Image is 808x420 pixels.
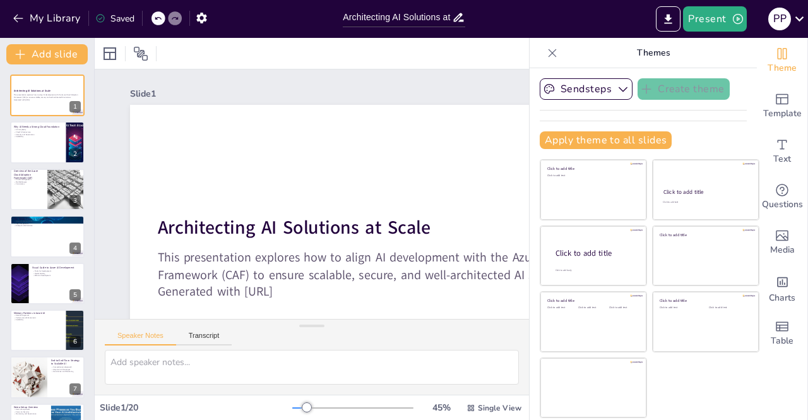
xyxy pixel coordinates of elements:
[176,332,232,345] button: Transcript
[14,412,47,415] p: Monitoring and Governance
[14,411,47,413] p: Focus on Security
[133,46,148,61] span: Position
[14,99,81,101] p: Generated with [URL]
[540,131,672,149] button: Apply theme to all slides
[663,188,747,196] div: Click to add title
[14,124,62,128] p: Why AI Needs a Strong Cloud Foundation
[14,405,47,409] p: Demo Setup Overview
[773,152,791,166] span: Text
[10,309,85,351] div: https://cdn.sendsteps.com/images/logo/sendsteps_logo_white.pnghttps://cdn.sendsteps.com/images/lo...
[343,8,451,27] input: Insert title
[547,166,638,171] div: Click to add title
[14,222,81,225] p: Key Components
[51,371,81,373] p: Governance and Monitoring
[757,129,807,174] div: Add text boxes
[547,306,576,309] div: Click to add text
[14,178,44,181] p: Structured Approach
[555,248,636,259] div: Click to add title
[763,107,802,121] span: Template
[555,269,635,272] div: Click to add body
[10,215,85,257] div: https://cdn.sendsteps.com/images/logo/sendsteps_logo_white.pnghttps://cdn.sendsteps.com/images/lo...
[14,220,81,223] p: Role of Landing Zones
[14,314,62,316] p: Data Management
[32,270,81,272] p: Tools for Development
[69,195,81,207] div: 3
[14,133,62,136] p: Security and Governance
[14,183,44,186] p: Consistency
[95,13,134,25] div: Saved
[770,243,795,257] span: Media
[69,101,81,112] div: 1
[540,78,633,100] button: Sendsteps
[757,311,807,356] div: Add a table
[562,38,744,68] p: Themes
[100,402,292,414] div: Slide 1 / 20
[51,359,81,366] p: End-to-End Flow: Strategy to Scalable AI
[757,174,807,220] div: Get real-time input from your audience
[158,249,654,283] p: This presentation explores how to align AI development with the Azure Cloud Adoption Framework (C...
[105,332,176,345] button: Speaker Notes
[14,316,62,319] p: Performance Enhancement
[14,225,81,227] p: Enterprise Architecture
[14,169,44,180] p: Overview of the Azure Cloud Adoption Framework (CAF)
[609,306,638,309] div: Click to add text
[757,265,807,311] div: Add charts and graphs
[683,6,746,32] button: Present
[32,265,81,269] p: Visual Guide to Azure AI Development
[426,402,456,414] div: 45 %
[10,75,85,116] div: https://cdn.sendsteps.com/images/logo/sendsteps_logo_white.pnghttps://cdn.sendsteps.com/images/lo...
[14,128,62,131] p: AI Complexity
[478,403,521,413] span: Single View
[69,289,81,301] div: 5
[757,220,807,265] div: Add images, graphics, shapes or video
[771,334,793,348] span: Table
[768,6,791,32] button: P P
[768,8,791,30] div: P P
[709,306,749,309] div: Click to add text
[100,44,120,64] div: Layout
[14,217,81,221] p: The Ready Phase & Landing Zones
[69,383,81,395] div: 7
[14,408,47,411] p: Demo Components
[10,263,85,304] div: https://cdn.sendsteps.com/images/logo/sendsteps_logo_white.pnghttps://cdn.sendsteps.com/images/lo...
[638,78,730,100] button: Create theme
[757,83,807,129] div: Add ready made slides
[757,38,807,83] div: Change the overall theme
[158,283,654,300] p: Generated with [URL]
[14,319,62,321] p: Scalability
[14,131,62,133] p: Cloud Infrastructure
[10,169,85,210] div: https://cdn.sendsteps.com/images/logo/sendsteps_logo_white.pnghttps://cdn.sendsteps.com/images/lo...
[656,6,680,32] button: Export to PowerPoint
[578,306,607,309] div: Click to add text
[10,356,85,398] div: 7
[660,298,750,303] div: Click to add title
[32,272,81,275] p: Model Catalog
[762,198,803,212] span: Questions
[69,148,81,160] div: 2
[10,121,85,163] div: https://cdn.sendsteps.com/images/logo/sendsteps_logo_white.pnghttps://cdn.sendsteps.com/images/lo...
[69,243,81,254] div: 4
[6,44,88,64] button: Add slide
[547,298,638,303] div: Click to add title
[660,232,750,237] div: Click to add title
[51,366,81,369] p: Comprehensive Approach
[51,368,81,371] p: Alignment of Strategies
[69,336,81,347] div: 6
[660,306,699,309] div: Click to add text
[547,174,638,177] div: Click to add text
[769,291,795,305] span: Charts
[158,215,431,241] strong: Architecting AI Solutions at Scale
[9,8,86,28] button: My Library
[663,201,747,204] div: Click to add text
[14,181,44,183] p: Methodologies
[768,61,797,75] span: Theme
[14,135,62,138] p: Scalability
[130,88,545,100] div: Slide 1
[14,90,50,93] strong: Architecting AI Solutions at Scale
[14,311,62,315] p: Memory Patterns in Azure AI
[14,94,81,99] p: This presentation explores how to align AI development with the Azure Cloud Adoption Framework (C...
[32,274,81,277] p: Efficient Development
